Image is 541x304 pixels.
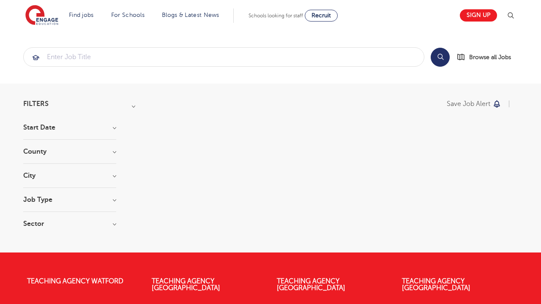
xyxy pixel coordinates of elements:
[447,100,490,107] p: Save job alert
[27,277,123,285] a: Teaching Agency Watford
[24,48,424,66] input: Submit
[69,12,94,18] a: Find jobs
[23,196,116,203] h3: Job Type
[23,220,116,227] h3: Sector
[311,12,331,19] span: Recruit
[23,148,116,155] h3: County
[460,9,497,22] a: Sign up
[431,48,450,67] button: Search
[402,277,470,292] a: Teaching Agency [GEOGRAPHIC_DATA]
[456,52,518,62] a: Browse all Jobs
[23,47,424,67] div: Submit
[277,277,345,292] a: Teaching Agency [GEOGRAPHIC_DATA]
[25,5,58,26] img: Engage Education
[447,100,501,107] button: Save job alert
[23,100,49,107] span: Filters
[469,52,511,62] span: Browse all Jobs
[23,172,116,179] h3: City
[111,12,145,18] a: For Schools
[152,277,220,292] a: Teaching Agency [GEOGRAPHIC_DATA]
[162,12,219,18] a: Blogs & Latest News
[305,10,338,22] a: Recruit
[249,13,303,19] span: Schools looking for staff
[23,124,116,131] h3: Start Date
